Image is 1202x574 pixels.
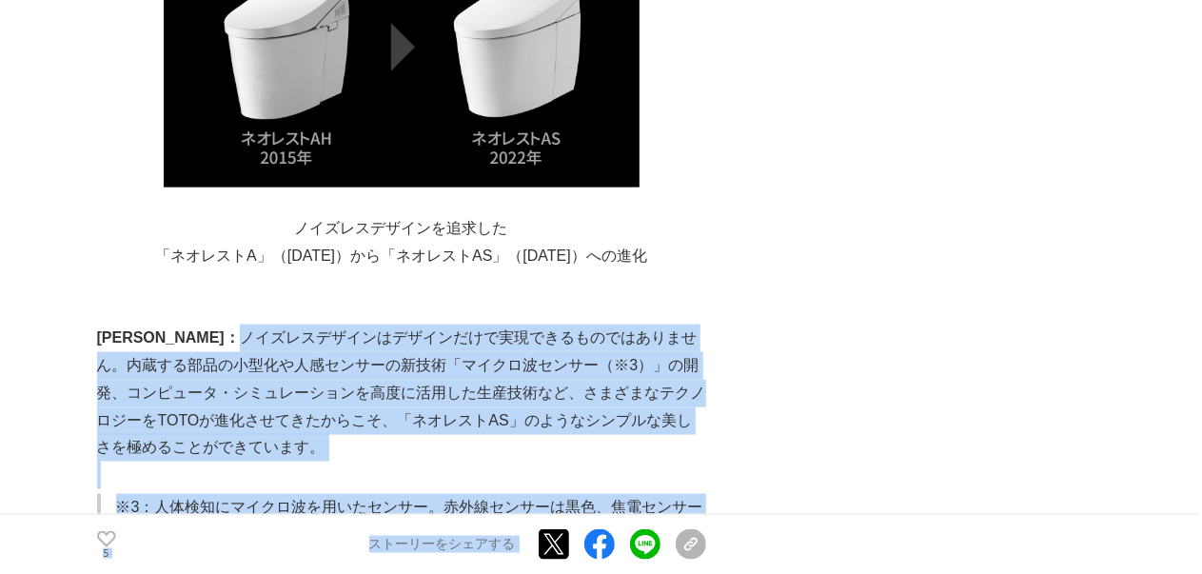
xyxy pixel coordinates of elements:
[97,548,116,558] p: 5
[369,536,516,553] p: ストーリーをシェアする
[97,215,706,243] p: ノイズレスデザインを追求した
[97,325,706,462] p: ノイズレスデザインはデザインだけで実現できるものではありません。内蔵する部品の小型化や人感センサーの新技術「マイクロ波センサー（※3）」の開発、コンピュータ・シミュレーションを高度に活用した生産...
[97,243,706,270] p: 「ネオレストA」（[DATE]）から「ネオレストAS」（[DATE]）への進化
[97,329,240,346] strong: [PERSON_NAME]：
